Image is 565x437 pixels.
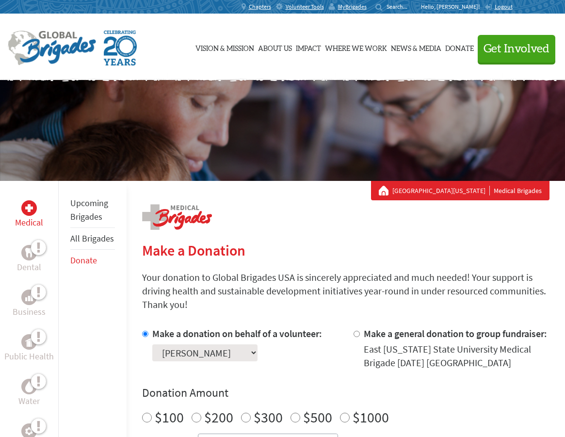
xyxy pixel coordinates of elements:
a: MedicalMedical [15,200,43,229]
input: Search... [387,3,414,10]
img: Engineering [25,427,33,435]
p: Dental [17,260,41,274]
div: Dental [21,245,37,260]
h4: Donation Amount [142,385,549,401]
span: Get Involved [484,43,549,55]
div: Medical Brigades [379,186,542,195]
img: Public Health [25,337,33,347]
label: $1000 [353,408,389,426]
label: $100 [155,408,184,426]
img: logo-medical.png [142,204,212,230]
button: Get Involved [478,35,555,63]
a: BusinessBusiness [13,290,46,319]
img: Business [25,293,33,301]
label: Make a donation on behalf of a volunteer: [152,327,322,340]
li: All Brigades [70,228,115,250]
a: DentalDental [17,245,41,274]
span: Volunteer Tools [286,3,324,11]
a: WaterWater [18,379,40,408]
span: MyBrigades [338,3,367,11]
p: Water [18,394,40,408]
img: Medical [25,204,33,212]
img: Global Brigades Logo [8,31,96,65]
label: $500 [303,408,332,426]
div: Public Health [21,334,37,350]
a: Logout [484,3,513,11]
h2: Make a Donation [142,242,549,259]
img: Global Brigades Celebrating 20 Years [104,31,137,65]
a: [GEOGRAPHIC_DATA][US_STATE] [392,186,490,195]
div: Water [21,379,37,394]
a: Upcoming Brigades [70,197,108,222]
p: Your donation to Global Brigades USA is sincerely appreciated and much needed! Your support is dr... [142,271,549,311]
a: Donate [70,255,97,266]
img: Dental [25,248,33,257]
a: About Us [258,23,292,71]
div: Medical [21,200,37,216]
span: Logout [495,3,513,10]
li: Donate [70,250,115,271]
a: Vision & Mission [195,23,254,71]
a: News & Media [391,23,441,71]
li: Upcoming Brigades [70,193,115,228]
label: $200 [204,408,233,426]
a: Public HealthPublic Health [4,334,54,363]
p: Hello, [PERSON_NAME]! [421,3,484,11]
div: East [US_STATE] State University Medical Brigade [DATE] [GEOGRAPHIC_DATA] [364,342,549,370]
a: Impact [296,23,321,71]
a: Donate [445,23,474,71]
p: Business [13,305,46,319]
label: $300 [254,408,283,426]
p: Medical [15,216,43,229]
img: Water [25,381,33,392]
span: Chapters [249,3,271,11]
a: All Brigades [70,233,114,244]
div: Business [21,290,37,305]
p: Public Health [4,350,54,363]
a: Where We Work [325,23,387,71]
label: Make a general donation to group fundraiser: [364,327,547,340]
